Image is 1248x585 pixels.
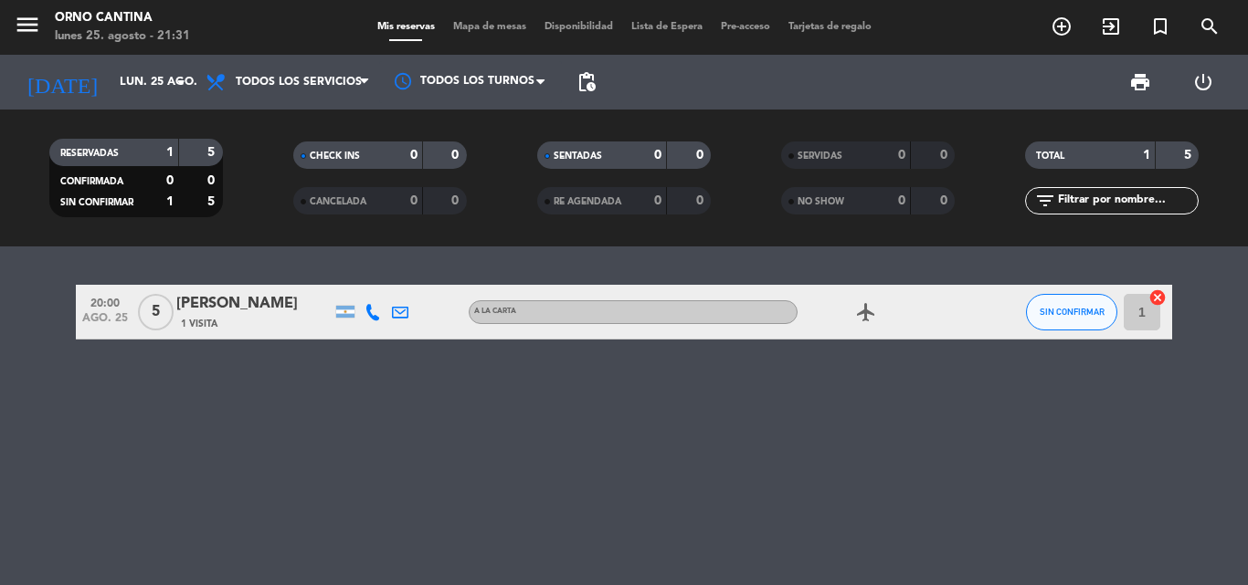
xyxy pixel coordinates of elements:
i: add_circle_outline [1051,16,1073,37]
strong: 1 [166,146,174,159]
strong: 0 [410,194,418,207]
strong: 0 [451,149,462,162]
strong: 0 [898,194,905,207]
strong: 0 [898,149,905,162]
span: 5 [138,294,174,330]
i: turned_in_not [1149,16,1171,37]
div: lunes 25. agosto - 21:31 [55,27,190,46]
strong: 0 [451,194,462,207]
i: power_settings_new [1192,71,1214,93]
strong: 0 [654,149,661,162]
span: print [1129,71,1151,93]
i: exit_to_app [1100,16,1122,37]
span: SERVIDAS [798,151,842,161]
input: Filtrar por nombre... [1056,191,1198,211]
div: Orno Cantina [55,9,190,27]
span: 1 Visita [181,317,217,331]
span: RESERVADAS [60,149,119,158]
span: CANCELADA [310,197,366,206]
strong: 5 [1184,149,1195,162]
span: NO SHOW [798,197,844,206]
strong: 1 [166,195,174,208]
strong: 0 [940,194,951,207]
strong: 5 [207,146,218,159]
button: SIN CONFIRMAR [1026,294,1117,330]
span: ago. 25 [82,312,128,333]
i: [DATE] [14,62,111,102]
i: arrow_drop_down [170,71,192,93]
span: CONFIRMADA [60,177,123,186]
span: Mis reservas [368,22,444,32]
span: Todos los servicios [236,76,362,89]
i: menu [14,11,41,38]
span: Tarjetas de regalo [779,22,881,32]
span: Disponibilidad [535,22,622,32]
div: [PERSON_NAME] [176,292,332,316]
span: CHECK INS [310,151,360,161]
span: RE AGENDADA [554,197,621,206]
strong: 0 [166,174,174,187]
div: LOG OUT [1171,55,1234,110]
strong: 0 [654,194,661,207]
strong: 0 [940,149,951,162]
button: menu [14,11,41,45]
strong: 0 [207,174,218,187]
span: Lista de Espera [622,22,712,32]
span: SIN CONFIRMAR [60,198,133,207]
strong: 0 [696,149,707,162]
strong: 5 [207,195,218,208]
i: filter_list [1034,190,1056,212]
span: 20:00 [82,291,128,312]
span: SIN CONFIRMAR [1040,307,1105,317]
span: pending_actions [576,71,598,93]
span: Pre-acceso [712,22,779,32]
strong: 0 [696,194,707,207]
i: airplanemode_active [855,301,877,323]
span: TOTAL [1036,151,1064,161]
i: search [1199,16,1221,37]
span: A LA CARTA [474,308,516,315]
strong: 1 [1143,149,1150,162]
span: Mapa de mesas [444,22,535,32]
strong: 0 [410,149,418,162]
i: cancel [1148,288,1167,307]
span: SENTADAS [554,151,602,161]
